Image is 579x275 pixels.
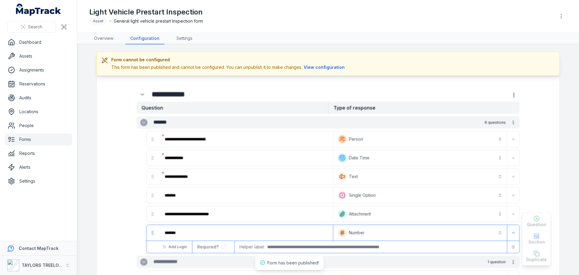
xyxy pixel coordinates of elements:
a: Dashboard [5,36,72,48]
span: Search [28,24,42,30]
a: MapTrack [16,4,61,16]
a: Settings [172,33,197,44]
strong: TAYLORS TREELOPPING [22,263,72,268]
h1: Light Vehicle Prestart Inspection [89,7,203,17]
a: Forms [5,133,72,145]
a: Settings [5,175,72,187]
a: Locations [5,106,72,118]
div: This form has been published and cannot be configured. You can unpublish it to make changes. [111,64,346,71]
strong: Contact MapTrack [19,246,59,251]
h3: Form cannot be configured [111,57,346,63]
span: Form has been published! [267,260,319,265]
button: Search [7,21,56,33]
button: View configuration [302,64,346,71]
a: Assignments [5,64,72,76]
a: Overview [89,33,118,44]
a: Assets [5,50,72,62]
a: Configuration [125,33,164,44]
span: General light vehicle prestart Inspection form [114,18,203,24]
a: Reports [5,147,72,159]
div: Asset [89,17,107,25]
a: Alerts [5,161,72,173]
a: Reservations [5,78,72,90]
a: People [5,120,72,132]
a: Audits [5,92,72,104]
